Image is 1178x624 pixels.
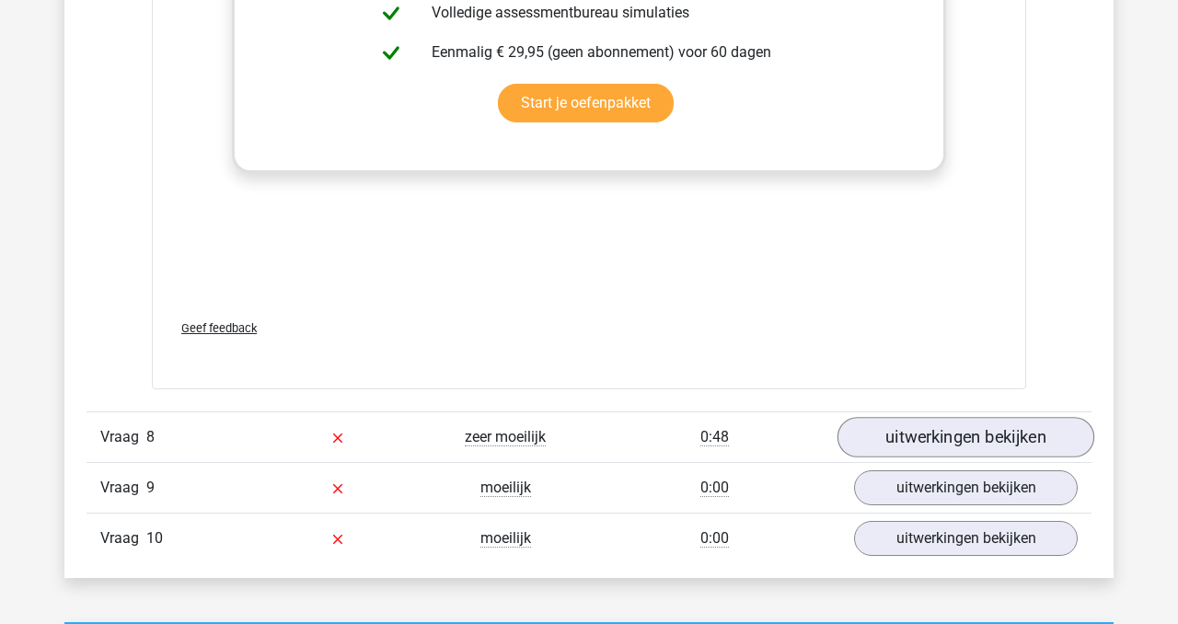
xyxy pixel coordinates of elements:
span: 10 [146,529,163,547]
span: Vraag [100,527,146,549]
a: uitwerkingen bekijken [854,521,1078,556]
span: moeilijk [480,479,531,497]
span: Vraag [100,477,146,499]
span: 0:00 [700,479,729,497]
span: 9 [146,479,155,496]
span: Vraag [100,426,146,448]
span: 0:00 [700,529,729,548]
a: uitwerkingen bekijken [854,470,1078,505]
span: moeilijk [480,529,531,548]
span: zeer moeilijk [465,428,546,446]
a: Start je oefenpakket [498,84,674,122]
span: Geef feedback [181,321,257,335]
span: 0:48 [700,428,729,446]
a: uitwerkingen bekijken [837,418,1094,458]
span: 8 [146,428,155,445]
